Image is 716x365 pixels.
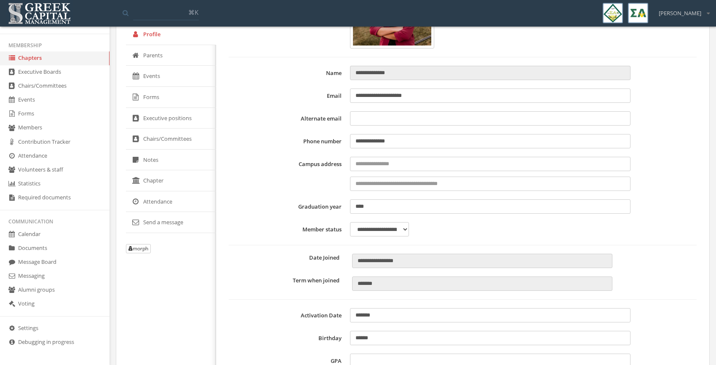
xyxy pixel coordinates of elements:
[126,66,216,87] a: Events
[229,254,346,262] label: Date Joined
[659,9,701,17] span: [PERSON_NAME]
[126,170,216,191] a: Chapter
[653,3,710,17] div: [PERSON_NAME]
[126,87,216,108] a: Forms
[126,191,216,212] a: Attendance
[126,212,216,233] a: Send a message
[126,150,216,171] a: Notes
[188,8,198,16] span: ⌘K
[229,199,346,214] label: Graduation year
[229,134,346,148] label: Phone number
[229,66,346,80] label: Name
[126,129,216,150] a: Chairs/Committees
[229,111,346,126] label: Alternate email
[229,331,346,345] label: Birthday
[229,276,346,284] label: Term when joined
[229,222,346,236] label: Member status
[229,89,346,103] label: Email
[126,24,216,45] a: Profile
[126,108,216,129] a: Executive positions
[126,244,151,253] button: morph
[126,45,216,66] a: Parents
[229,157,346,191] label: Campus address
[229,308,346,322] label: Activation Date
